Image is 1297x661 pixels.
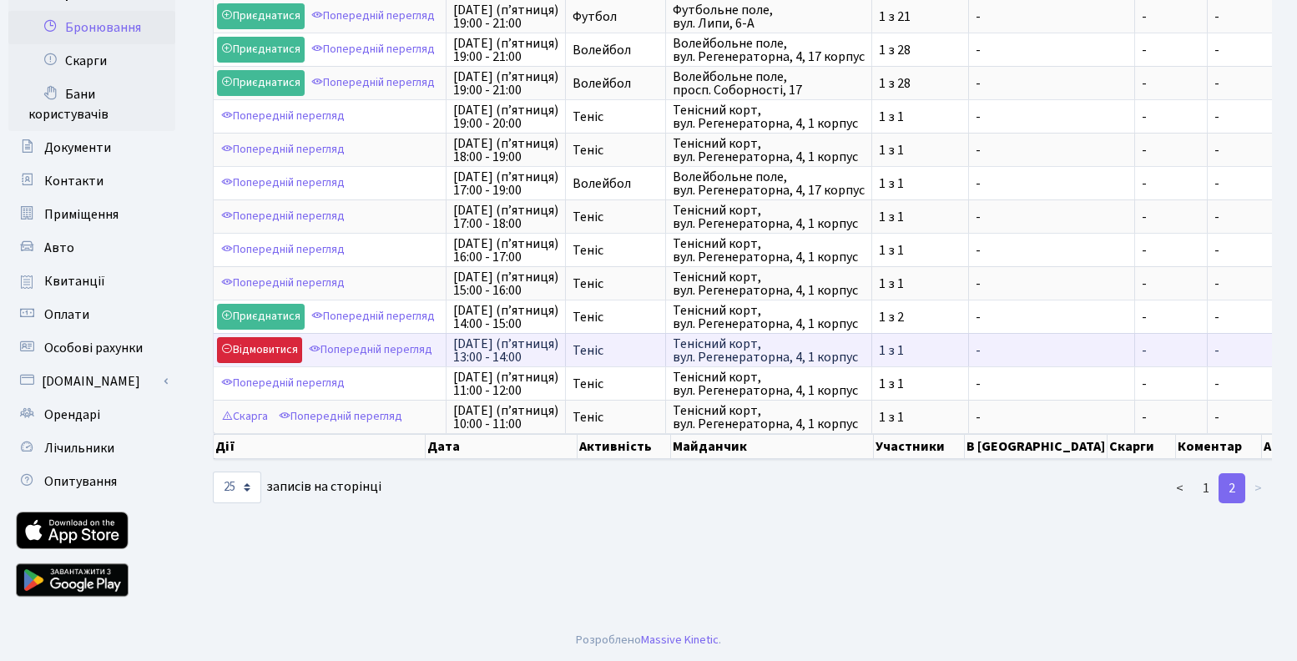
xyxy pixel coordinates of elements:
a: Оплати [8,298,175,331]
span: [DATE] (п’ятниця) 19:00 - 21:00 [453,3,558,30]
a: Попередній перегляд [217,170,349,196]
a: Авто [8,231,175,265]
span: - [1142,110,1200,124]
span: - [976,10,1128,23]
span: [DATE] (п’ятниця) 10:00 - 11:00 [453,404,558,431]
span: Тенісний корт, вул. Регенераторна, 4, 1 корпус [673,337,865,364]
span: Тенісний корт, вул. Регенераторна, 4, 1 корпус [673,237,865,264]
span: [DATE] (п’ятниця) 18:00 - 19:00 [453,137,558,164]
a: Попередній перегляд [217,137,349,163]
span: Тенісний корт, вул. Регенераторна, 4, 1 корпус [673,304,865,330]
span: Тенісний корт, вул. Регенераторна, 4, 1 корпус [673,404,865,431]
span: Тенісний корт, вул. Регенераторна, 4, 1 корпус [673,137,865,164]
span: - [976,77,1128,90]
span: Теніс [573,411,659,424]
span: - [976,344,1128,357]
span: [DATE] (п’ятниця) 14:00 - 15:00 [453,304,558,330]
a: Massive Kinetic [641,631,719,648]
a: Приєднатися [217,37,305,63]
span: - [1142,244,1200,257]
span: - [976,244,1128,257]
th: Дії [214,434,426,459]
a: Бронювання [8,11,175,44]
a: Лічильники [8,431,175,465]
span: - [1142,43,1200,57]
a: Відмовитися [217,337,302,363]
span: Футбол [573,10,659,23]
span: [DATE] (п’ятниця) 19:00 - 21:00 [453,37,558,63]
span: Тенісний корт, вул. Регенераторна, 4, 1 корпус [673,371,865,397]
span: - [1142,144,1200,157]
a: 1 [1193,473,1219,503]
span: Волейбольне поле, вул. Регенераторна, 4, 17 корпус [673,37,865,63]
span: 1 з 1 [879,110,961,124]
span: Квитанції [44,272,105,290]
div: Розроблено . [576,631,721,649]
span: - [1214,275,1219,293]
a: Приєднатися [217,304,305,330]
span: 1 з 1 [879,177,961,190]
span: - [1142,377,1200,391]
th: Коментар [1176,434,1262,459]
span: 1 з 21 [879,10,961,23]
span: [DATE] (п’ятниця) 19:00 - 20:00 [453,103,558,130]
a: Попередній перегляд [307,37,439,63]
span: Тенісний корт, вул. Регенераторна, 4, 1 корпус [673,270,865,297]
span: - [976,411,1128,424]
span: - [1142,277,1200,290]
span: Теніс [573,377,659,391]
span: - [1214,241,1219,260]
span: [DATE] (п’ятниця) 19:00 - 21:00 [453,70,558,97]
span: - [1214,108,1219,126]
a: Попередній перегляд [217,103,349,129]
span: [DATE] (п’ятниця) 15:00 - 16:00 [453,270,558,297]
span: - [976,144,1128,157]
span: Теніс [573,110,659,124]
a: Приміщення [8,198,175,231]
a: Попередній перегляд [275,404,406,430]
span: - [1214,308,1219,326]
span: - [976,43,1128,57]
span: Теніс [573,144,659,157]
span: - [976,377,1128,391]
span: - [1214,74,1219,93]
span: Теніс [573,277,659,290]
span: Волейбольне поле, просп. Соборності, 17 [673,70,865,97]
span: Лічильники [44,439,114,457]
select: записів на сторінці [213,472,261,503]
span: - [1214,174,1219,193]
span: 1 з 28 [879,43,961,57]
span: Авто [44,239,74,257]
span: Контакти [44,172,103,190]
a: Попередній перегляд [217,371,349,396]
label: записів на сторінці [213,472,381,503]
th: В [GEOGRAPHIC_DATA] [965,434,1108,459]
a: Приєднатися [217,70,305,96]
span: - [976,110,1128,124]
span: 1 з 1 [879,344,961,357]
a: Орендарі [8,398,175,431]
a: 2 [1219,473,1245,503]
th: Активність [578,434,671,459]
span: - [1214,41,1219,59]
a: Квитанції [8,265,175,298]
span: - [1142,344,1200,357]
a: [DOMAIN_NAME] [8,365,175,398]
span: - [976,210,1128,224]
span: 1 з 1 [879,244,961,257]
span: 1 з 28 [879,77,961,90]
span: - [1142,177,1200,190]
a: Особові рахунки [8,331,175,365]
span: - [1214,408,1219,426]
span: [DATE] (п’ятниця) 13:00 - 14:00 [453,337,558,364]
span: Тенісний корт, вул. Регенераторна, 4, 1 корпус [673,103,865,130]
span: Волейбол [573,77,659,90]
span: Особові рахунки [44,339,143,357]
a: Попередній перегляд [217,204,349,230]
span: Волейбольне поле, вул. Регенераторна, 4, 17 корпус [673,170,865,197]
a: Попередній перегляд [217,237,349,263]
span: 1 з 2 [879,310,961,324]
span: - [976,310,1128,324]
a: Контакти [8,164,175,198]
span: [DATE] (п’ятниця) 17:00 - 19:00 [453,170,558,197]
